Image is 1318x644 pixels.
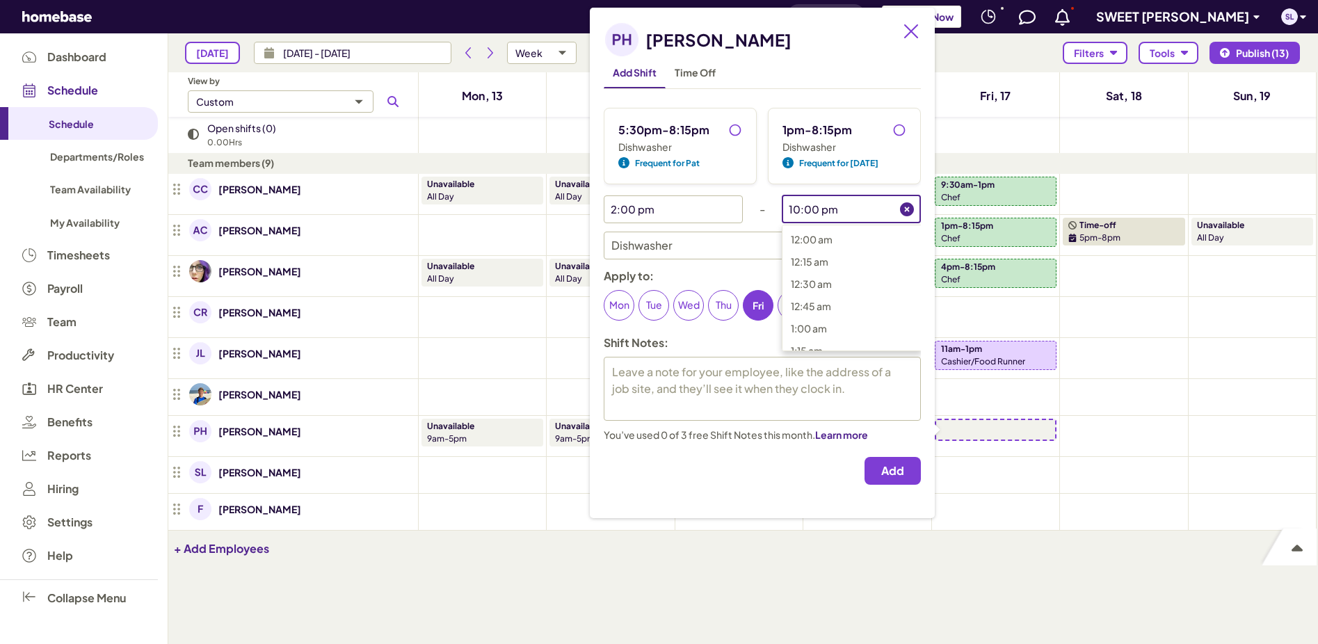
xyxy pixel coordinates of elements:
[207,136,276,149] p: 0.00 Hrs
[611,237,844,254] p: Dishwasher
[605,23,638,56] img: avatar
[791,255,828,268] span: 12:15 am
[22,11,92,22] svg: Homebase Logo
[618,122,728,137] p: 5:30pm-8:15pm
[1197,219,1244,232] p: Unavailable
[174,542,269,556] button: + Add Employees
[941,220,993,232] p: 1pm-8:15pm
[188,177,213,202] a: avatar
[555,191,660,203] p: all day
[1074,47,1104,59] span: Filters
[791,300,831,312] span: 12:45 am
[275,42,451,64] input: Choose a date
[941,191,961,204] p: Chef
[47,349,114,362] span: Productivity
[188,300,213,325] a: avatar
[899,19,924,44] button: Close
[1098,85,1150,107] a: Sat, 18
[604,335,668,351] p: Shift Notes:
[674,298,703,312] p: Wed
[462,88,503,104] h4: Mon, 13
[1096,8,1249,24] span: SWEET [PERSON_NAME]
[218,222,301,239] p: [PERSON_NAME]
[555,420,602,433] p: Unavailable
[604,195,722,223] input: --:-- --
[174,541,269,556] span: + Add Employees
[1139,42,1198,64] button: Tools
[675,66,716,79] span: Time Off
[47,590,126,605] span: Collapse Menu
[188,419,213,444] a: avatar
[941,355,1025,368] p: Cashier/Food Runner
[47,282,83,295] span: Payroll
[1063,42,1127,64] button: Filters
[604,268,921,284] p: Apply to:
[479,42,501,64] button: Next period
[189,178,211,200] img: avatar
[218,263,301,280] a: [PERSON_NAME]
[555,178,602,191] p: Unavailable
[744,297,773,314] p: Fri
[218,386,301,403] a: [PERSON_NAME]
[50,150,144,163] span: Departments/Roles
[618,140,728,154] p: Dishwasher
[635,157,700,170] span: Frequent for Pat
[1225,85,1279,107] a: Sun, 19
[185,42,240,64] button: [DATE]
[188,341,213,366] a: avatar
[47,416,93,428] span: Benefits
[189,219,211,241] img: avatar
[604,298,634,312] p: Mon
[941,232,961,245] p: Chef
[218,181,301,198] a: [PERSON_NAME]
[47,449,91,462] span: Reports
[791,277,832,290] span: 12:30 am
[645,28,791,51] h2: [PERSON_NAME]
[584,85,637,107] a: Tue, 14
[782,122,892,137] p: 1pm-8:15pm
[1106,88,1142,104] h4: Sat, 18
[49,118,94,130] span: Schedule
[782,140,892,154] p: Dishwasher
[50,183,131,195] span: Team Availability
[188,154,416,171] p: Team members (9)
[189,498,211,520] img: avatar
[47,383,103,395] span: HR Center
[815,428,868,441] span: Learn more
[791,233,833,245] span: 12:00 am
[189,420,211,442] img: avatar
[47,316,77,328] span: Team
[815,428,868,442] button: Learn more
[1079,219,1116,232] p: Time-off
[427,433,532,445] p: 9am-5pm
[980,8,997,25] img: svg+xml;base64,PHN2ZyB4bWxucz0iaHR0cDovL3d3dy53My5vcmcvMjAwMC9zdmciIHdpZHRoPSIyNCIgaGVpZ2h0PSIyNC...
[218,464,301,481] a: [PERSON_NAME]
[881,464,904,478] span: Add
[799,157,878,170] span: Frequent for [DATE]
[941,273,961,286] p: Chef
[604,426,815,443] p: You’ve used 0 of 3 free Shift Notes this month.
[189,461,211,483] img: avatar
[218,423,301,440] a: [PERSON_NAME]
[613,66,657,79] span: Add Shift
[188,218,213,243] a: avatar
[515,47,543,59] div: Week
[1150,47,1175,59] span: Tools
[427,420,474,433] p: Unavailable
[427,191,532,203] p: all day
[555,273,660,285] p: all day
[555,260,602,273] p: Unavailable
[427,260,474,273] p: Unavailable
[50,216,120,229] span: My Availability
[427,273,532,285] p: all day
[1079,232,1120,244] p: 5pm-8pm
[791,322,827,335] span: 1:00 am
[791,344,823,357] span: 1:15 am
[218,345,301,362] a: [PERSON_NAME]
[639,298,668,312] p: Tue
[218,501,301,517] p: [PERSON_NAME]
